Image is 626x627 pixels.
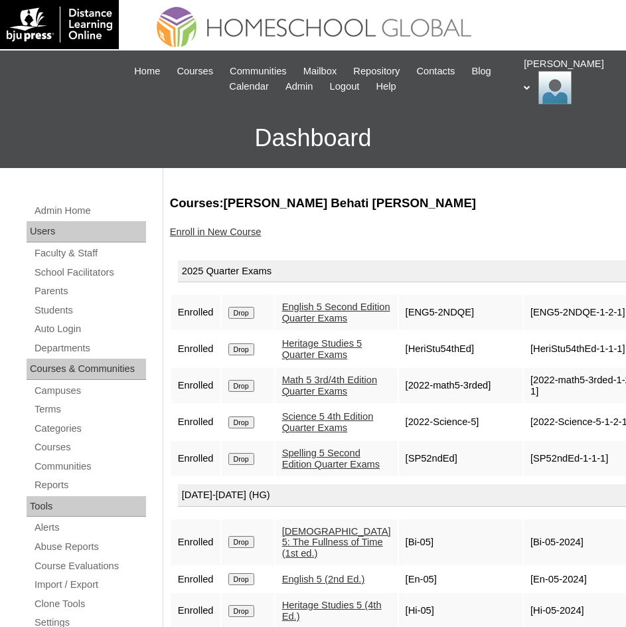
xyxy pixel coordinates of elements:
[410,64,461,79] a: Contacts
[303,64,337,79] span: Mailbox
[228,307,254,319] input: Drop
[228,380,254,392] input: Drop
[33,577,146,593] a: Import / Export
[285,79,313,94] span: Admin
[33,340,146,357] a: Departments
[171,567,220,592] td: Enrolled
[177,64,213,79] span: Courses
[228,605,254,617] input: Drop
[399,567,522,592] td: [En-05]
[297,64,344,79] a: Mailbox
[27,496,146,517] div: Tools
[223,64,293,79] a: Communities
[399,519,522,566] td: [Bi-05]
[399,404,522,440] td: [2022-Science-5]
[229,79,268,94] span: Calendar
[524,57,613,104] div: [PERSON_NAME]
[282,338,362,360] a: Heritage Studies 5 Quarter Exams
[33,245,146,262] a: Faculty & Staff
[228,343,254,355] input: Drop
[33,420,146,437] a: Categories
[33,283,146,300] a: Parents
[7,7,112,43] img: logo-white.png
[399,331,522,367] td: [HeriStu54thEd]
[7,108,619,168] h3: Dashboard
[171,368,220,403] td: Enrolled
[134,64,160,79] span: Home
[33,477,146,493] a: Reports
[228,416,254,428] input: Drop
[399,441,522,476] td: [SP52ndEd]
[279,79,320,94] a: Admin
[171,404,220,440] td: Enrolled
[171,295,220,330] td: Enrolled
[353,64,400,79] span: Repository
[33,321,146,337] a: Auto Login
[33,401,146,418] a: Terms
[171,519,220,566] td: Enrolled
[228,453,254,465] input: Drop
[282,526,391,559] a: [DEMOGRAPHIC_DATA] 5: The Fullness of Time (1st ed.)
[33,539,146,555] a: Abuse Reports
[330,79,360,94] span: Logout
[347,64,406,79] a: Repository
[33,439,146,456] a: Courses
[127,64,167,79] a: Home
[399,295,522,330] td: [ENG5-2NDQE]
[323,79,366,94] a: Logout
[27,359,146,380] div: Courses & Communities
[399,368,522,403] td: [2022-math5-3rded]
[538,71,572,104] img: Ariane Ebuen
[33,203,146,219] a: Admin Home
[171,331,220,367] td: Enrolled
[33,302,146,319] a: Students
[27,221,146,242] div: Users
[228,536,254,548] input: Drop
[228,573,254,585] input: Drop
[282,411,374,433] a: Science 5 4th Edition Quarter Exams
[33,558,146,575] a: Course Evaluations
[230,64,287,79] span: Communities
[222,79,275,94] a: Calendar
[170,64,220,79] a: Courses
[33,264,146,281] a: School Facilitators
[369,79,402,94] a: Help
[282,600,382,622] a: Heritage Studies 5 (4th Ed.)
[282,375,377,397] a: Math 5 3rd/4th Edition Quarter Exams
[33,458,146,475] a: Communities
[282,302,390,323] a: English 5 Second Edition Quarter Exams
[33,519,146,536] a: Alerts
[33,383,146,399] a: Campuses
[471,64,491,79] span: Blog
[33,596,146,612] a: Clone Tools
[282,574,365,584] a: English 5 (2nd Ed.)
[170,195,613,212] h3: Courses:[PERSON_NAME] Behati [PERSON_NAME]
[170,226,262,237] a: Enroll in New Course
[282,448,380,470] a: Spelling 5 Second Edition Quarter Exams
[376,79,396,94] span: Help
[465,64,497,79] a: Blog
[416,64,455,79] span: Contacts
[171,441,220,476] td: Enrolled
